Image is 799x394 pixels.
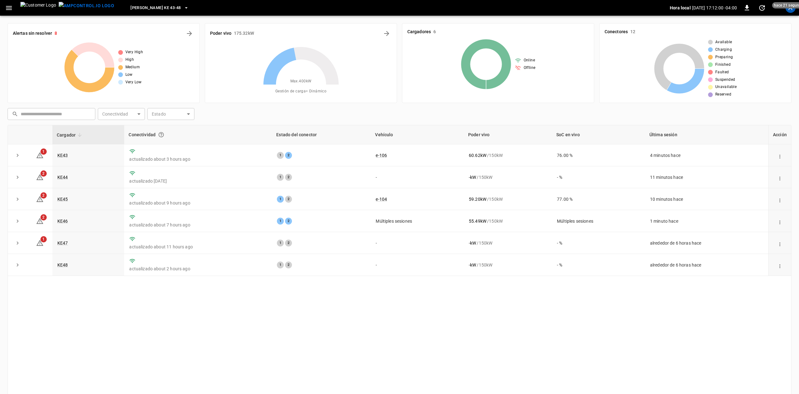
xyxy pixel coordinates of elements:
a: 2 [36,174,44,179]
th: Acción [768,125,791,144]
button: Energy Overview [382,29,392,39]
span: Unavailable [715,84,737,90]
div: 2 [285,196,292,203]
div: / 150 kW [469,218,547,224]
div: action cell options [775,240,784,246]
span: Faulted [715,69,729,75]
h6: Poder vivo [210,30,231,37]
td: - [371,232,464,254]
div: 1 [277,174,284,181]
span: Available [715,39,732,45]
th: Estado del conector [272,125,371,144]
a: 2 [36,218,44,223]
p: actualizado about 2 hours ago [129,266,267,272]
span: [PERSON_NAME] KE 43-48 [130,4,181,12]
div: 1 [277,240,284,246]
a: 1 [36,240,44,245]
div: 2 [285,240,292,246]
td: 77.00 % [552,188,645,210]
div: 1 [277,152,284,159]
p: actualizado [DATE] [129,178,267,184]
p: - kW [469,262,476,268]
span: Gestión de carga = Dinámico [275,88,326,95]
a: 1 [36,152,44,157]
td: 76.00 % [552,144,645,166]
span: Online [524,57,535,64]
span: Preparing [715,54,733,60]
div: 2 [285,262,292,268]
span: 1 [40,236,47,242]
td: 1 minuto hace [645,210,768,232]
div: 1 [277,218,284,225]
h6: 8 [55,30,57,37]
p: actualizado about 11 hours ago [129,244,267,250]
a: KE44 [57,175,68,180]
a: KE45 [57,197,68,202]
span: Suspended [715,77,735,83]
a: KE46 [57,219,68,224]
th: Poder vivo [464,125,552,144]
p: 55.49 kW [469,218,486,224]
a: KE47 [57,241,68,246]
td: 4 minutos hace [645,144,768,166]
div: action cell options [775,196,784,202]
div: / 150 kW [469,152,547,158]
div: action cell options [775,262,784,268]
td: Múltiples sesiones [552,210,645,232]
span: Low [125,72,133,78]
p: actualizado about 9 hours ago [129,200,267,206]
button: expand row [13,173,22,182]
td: - [371,254,464,276]
span: High [125,57,134,63]
button: [PERSON_NAME] KE 43-48 [128,2,191,14]
p: Hora local [670,5,691,11]
span: 2 [40,214,47,220]
div: 2 [285,152,292,159]
button: expand row [13,216,22,226]
div: Conectividad [129,129,267,140]
div: / 150 kW [469,240,547,246]
span: 2 [40,192,47,199]
a: e-104 [376,197,387,202]
a: e-106 [376,153,387,158]
button: expand row [13,260,22,270]
td: 10 minutos hace [645,188,768,210]
div: 1 [277,196,284,203]
div: 2 [285,218,292,225]
h6: Cargadores [407,29,431,35]
span: 2 [40,170,47,177]
button: set refresh interval [757,3,767,13]
div: action cell options [775,218,784,224]
td: alrededor de 6 horas hace [645,254,768,276]
img: Customer Logo [20,2,56,14]
div: / 150 kW [469,196,547,202]
td: - % [552,232,645,254]
span: Finished [715,62,731,68]
th: Última sesión [645,125,768,144]
span: Very High [125,49,143,55]
a: KE48 [57,262,68,267]
span: Max. 400 kW [290,78,312,85]
span: Charging [715,47,732,53]
p: actualizado about 3 hours ago [129,156,267,162]
div: action cell options [775,174,784,180]
td: alrededor de 6 horas hace [645,232,768,254]
a: 2 [36,196,44,201]
span: Cargador [57,131,84,139]
td: - % [552,166,645,188]
div: 1 [277,262,284,268]
h6: Alertas sin resolver [13,30,52,37]
div: / 150 kW [469,174,547,180]
span: Very Low [125,79,142,86]
a: KE43 [57,153,68,158]
span: Offline [524,65,536,71]
h6: Conectores [605,29,628,35]
th: Vehículo [371,125,464,144]
img: ampcontrol.io logo [59,2,114,10]
th: SoC en vivo [552,125,645,144]
p: [DATE] 17:12:00 -04:00 [692,5,737,11]
div: 2 [285,174,292,181]
div: action cell options [775,152,784,158]
p: actualizado about 7 hours ago [129,222,267,228]
div: / 150 kW [469,262,547,268]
